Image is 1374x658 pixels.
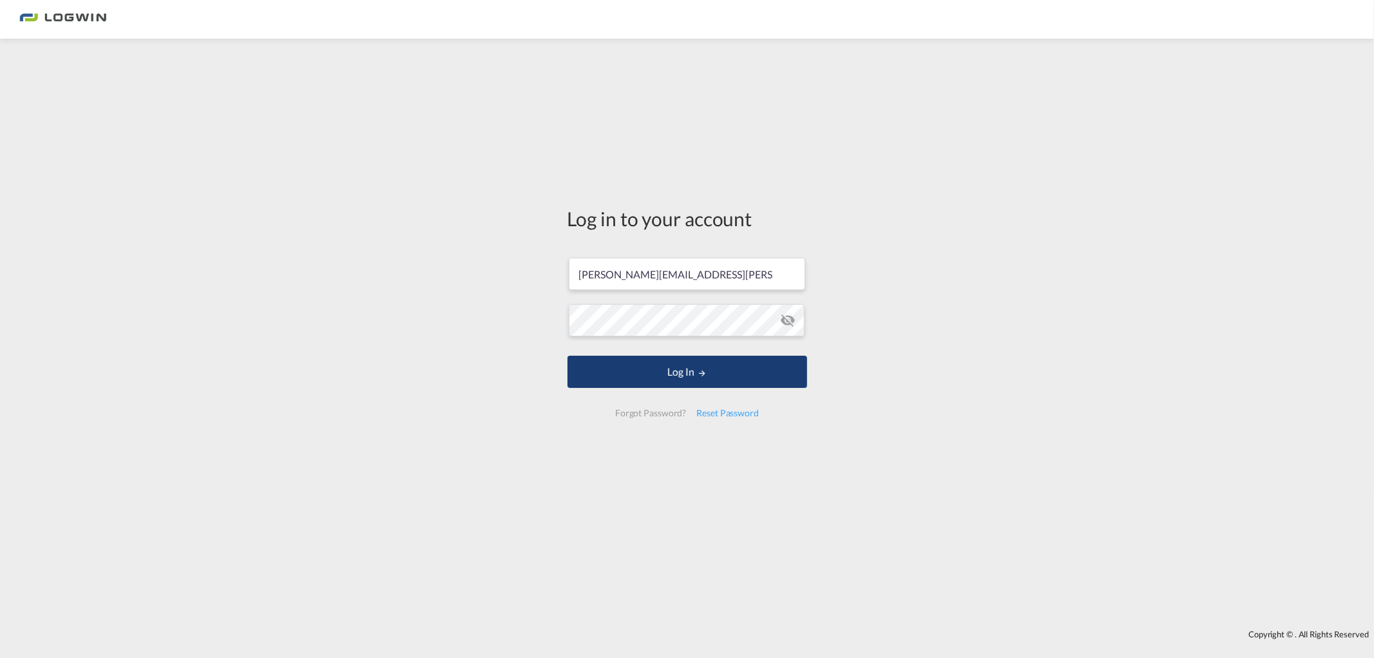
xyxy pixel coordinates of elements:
div: Reset Password [691,402,764,425]
div: Log in to your account [568,205,807,232]
input: Enter email/phone number [569,258,805,290]
img: 2761ae10d95411efa20a1f5e0282d2d7.png [19,5,106,34]
md-icon: icon-eye-off [780,313,796,328]
div: Forgot Password? [610,402,691,425]
button: LOGIN [568,356,807,388]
